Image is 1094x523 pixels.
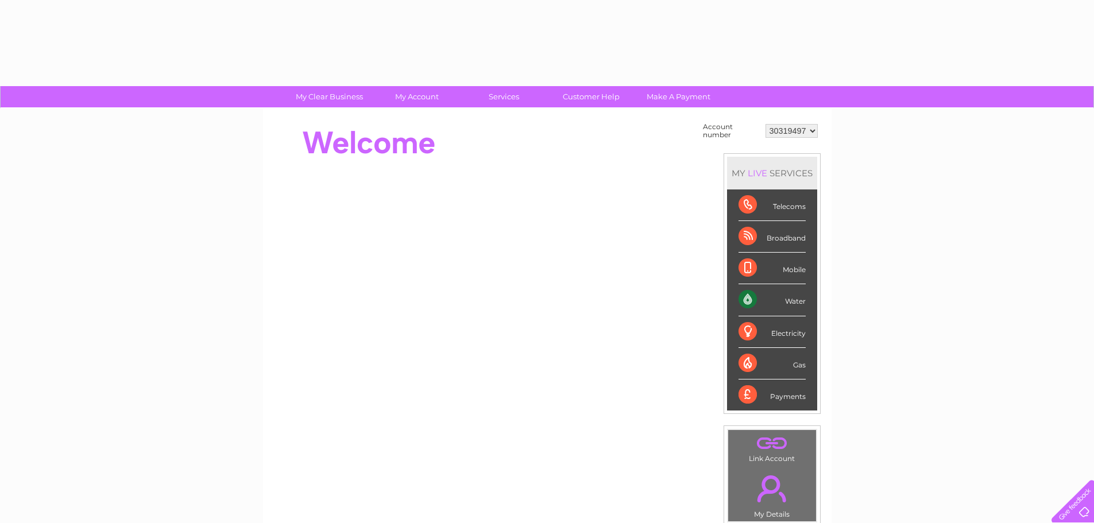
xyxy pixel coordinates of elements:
a: . [731,433,813,453]
a: . [731,468,813,509]
div: LIVE [745,168,770,179]
a: Make A Payment [631,86,726,107]
a: My Clear Business [282,86,377,107]
td: My Details [728,466,817,522]
div: Gas [739,348,806,379]
a: Services [457,86,551,107]
div: Electricity [739,316,806,348]
div: MY SERVICES [727,157,817,189]
td: Link Account [728,429,817,466]
div: Mobile [739,253,806,284]
div: Payments [739,379,806,410]
td: Account number [700,120,763,142]
div: Broadband [739,221,806,253]
a: My Account [369,86,464,107]
div: Telecoms [739,189,806,221]
div: Water [739,284,806,316]
a: Customer Help [544,86,639,107]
